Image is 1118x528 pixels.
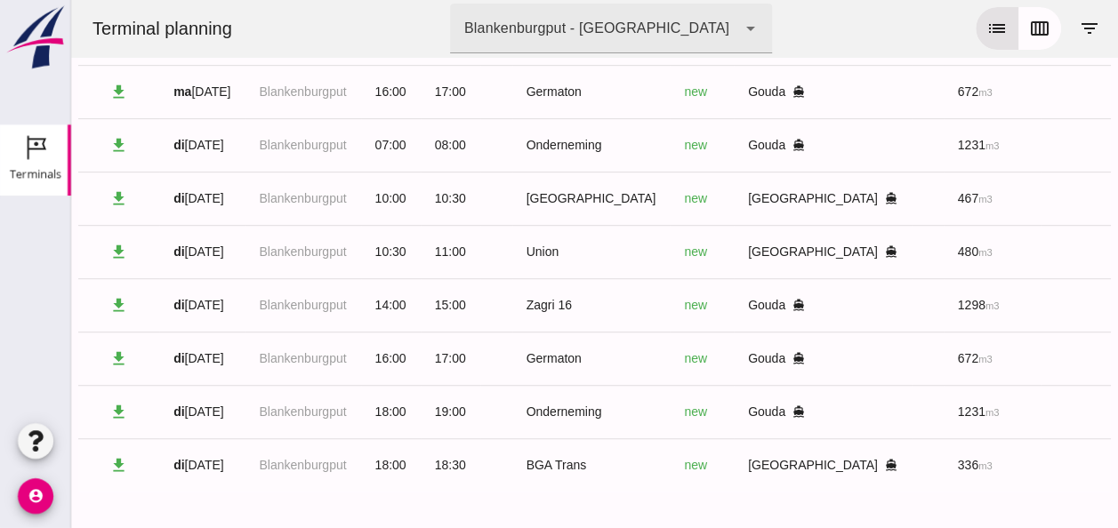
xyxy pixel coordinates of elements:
[599,172,663,225] td: new
[364,404,395,419] span: 19:00
[304,138,335,152] span: 07:00
[814,459,826,471] i: directions_boat
[873,438,970,492] td: 336
[873,225,970,278] td: 480
[364,191,395,205] span: 10:30
[873,172,970,225] td: 467
[677,456,826,475] div: [GEOGRAPHIC_DATA]
[599,65,663,118] td: new
[102,403,159,421] div: [DATE]
[364,458,395,472] span: 18:30
[364,298,395,312] span: 15:00
[599,438,663,492] td: new
[907,247,921,258] small: m3
[677,136,826,155] div: Gouda
[721,299,734,311] i: directions_boat
[38,136,57,155] i: download
[102,404,113,419] strong: di
[907,460,921,471] small: m3
[38,296,57,315] i: download
[677,243,826,261] div: [GEOGRAPHIC_DATA]
[38,349,57,368] i: download
[455,456,585,475] div: BGA Trans
[173,225,289,278] td: Blankenburgput
[907,354,921,364] small: m3
[4,4,68,70] img: logo-small.a267ee39.svg
[364,351,395,365] span: 17:00
[455,189,585,208] div: [GEOGRAPHIC_DATA]
[304,191,335,205] span: 10:00
[677,83,826,101] div: Gouda
[914,140,929,151] small: m3
[914,407,929,418] small: m3
[721,85,734,98] i: directions_boat
[173,118,289,172] td: Blankenburgput
[173,438,289,492] td: Blankenburgput
[102,244,113,259] strong: di
[304,351,335,365] span: 16:00
[102,84,120,99] strong: ma
[721,139,734,151] i: directions_boat
[677,296,826,315] div: Gouda
[38,403,57,421] i: download
[873,385,970,438] td: 1231
[304,458,335,472] span: 18:00
[455,243,585,261] div: Union
[677,189,826,208] div: [GEOGRAPHIC_DATA]
[669,18,690,39] i: arrow_drop_down
[873,65,970,118] td: 672
[907,194,921,204] small: m3
[677,349,826,368] div: Gouda
[18,478,53,514] i: account_circle
[599,332,663,385] td: new
[814,245,826,258] i: directions_boat
[173,172,289,225] td: Blankenburgput
[364,244,395,259] span: 11:00
[599,278,663,332] td: new
[915,18,937,39] i: list
[364,138,395,152] span: 08:00
[38,83,57,101] i: download
[102,298,113,312] strong: di
[102,189,159,208] div: [DATE]
[173,278,289,332] td: Blankenburgput
[721,405,734,418] i: directions_boat
[455,403,585,421] div: Onderneming
[721,352,734,364] i: directions_boat
[677,403,826,421] div: Gouda
[173,385,289,438] td: Blankenburgput
[38,243,57,261] i: download
[102,136,159,155] div: [DATE]
[102,456,159,475] div: [DATE]
[102,138,113,152] strong: di
[599,385,663,438] td: new
[455,296,585,315] div: Zagri 16
[455,136,585,155] div: Onderneming
[102,296,159,315] div: [DATE]
[364,84,395,99] span: 17:00
[173,65,289,118] td: Blankenburgput
[393,18,658,39] div: Blankenburgput - [GEOGRAPHIC_DATA]
[873,118,970,172] td: 1231
[173,332,289,385] td: Blankenburgput
[873,332,970,385] td: 672
[38,456,57,475] i: download
[102,243,159,261] div: [DATE]
[455,349,585,368] div: Germaton
[102,351,113,365] strong: di
[1008,18,1029,39] i: filter_list
[102,349,159,368] div: [DATE]
[102,83,159,101] div: [DATE]
[102,458,113,472] strong: di
[304,244,335,259] span: 10:30
[304,404,335,419] span: 18:00
[873,278,970,332] td: 1298
[599,225,663,278] td: new
[599,118,663,172] td: new
[914,300,929,311] small: m3
[7,16,175,41] div: Terminal planning
[304,84,335,99] span: 16:00
[38,189,57,208] i: download
[10,168,61,180] div: Terminals
[958,18,979,39] i: calendar_view_week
